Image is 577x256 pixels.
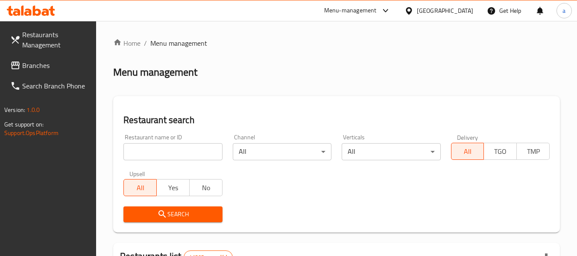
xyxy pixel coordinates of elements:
[233,143,331,160] div: All
[457,134,478,140] label: Delivery
[417,6,473,15] div: [GEOGRAPHIC_DATA]
[22,81,90,91] span: Search Branch Phone
[113,65,197,79] h2: Menu management
[451,143,484,160] button: All
[483,143,517,160] button: TGO
[4,104,25,115] span: Version:
[193,182,219,194] span: No
[3,76,97,96] a: Search Branch Phone
[22,29,90,50] span: Restaurants Management
[342,143,440,160] div: All
[123,143,222,160] input: Search for restaurant name or ID..
[324,6,377,16] div: Menu-management
[4,119,44,130] span: Get support on:
[4,127,59,138] a: Support.OpsPlatform
[160,182,186,194] span: Yes
[113,38,560,48] nav: breadcrumb
[150,38,207,48] span: Menu management
[189,179,223,196] button: No
[3,55,97,76] a: Branches
[562,6,565,15] span: a
[123,206,222,222] button: Search
[123,114,550,127] h2: Restaurant search
[113,38,141,48] a: Home
[156,179,190,196] button: Yes
[3,24,97,55] a: Restaurants Management
[520,145,546,158] span: TMP
[130,209,215,220] span: Search
[26,104,40,115] span: 1.0.0
[127,182,153,194] span: All
[455,145,481,158] span: All
[487,145,513,158] span: TGO
[129,171,145,177] label: Upsell
[123,179,157,196] button: All
[516,143,550,160] button: TMP
[144,38,147,48] li: /
[22,60,90,71] span: Branches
